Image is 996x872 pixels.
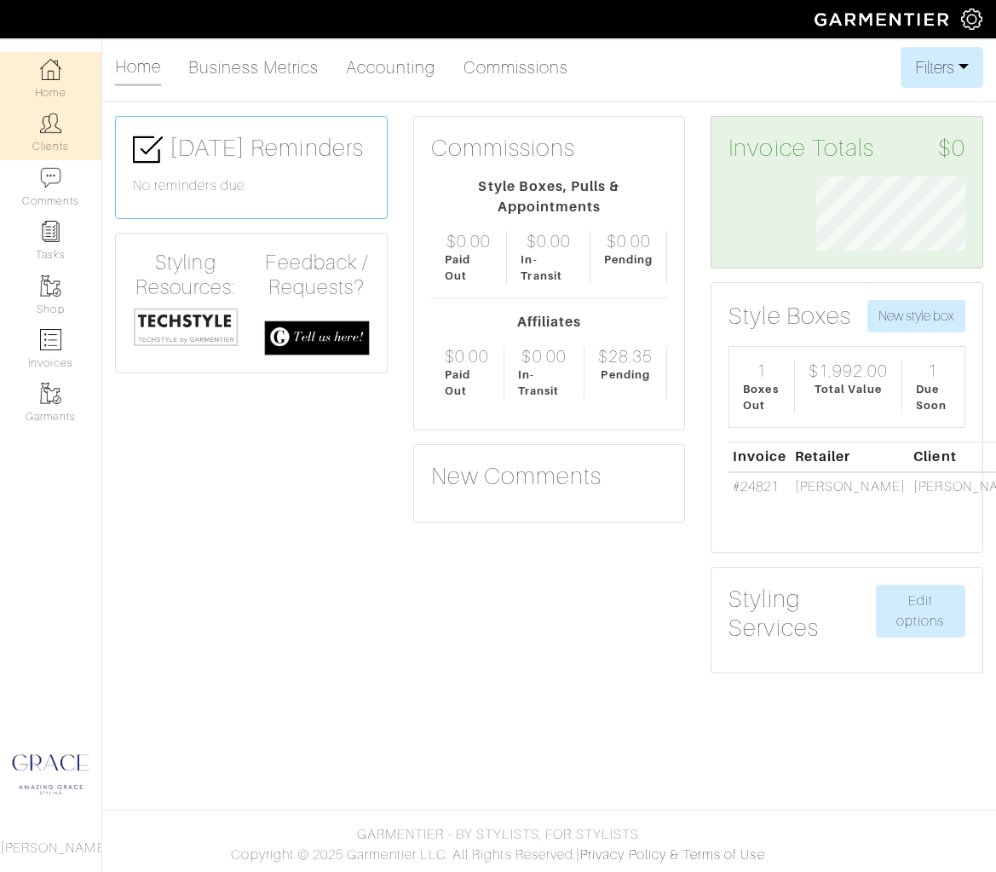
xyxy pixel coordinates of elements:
div: Pending [604,251,653,268]
div: $0.00 [607,231,651,251]
div: $0.00 [445,346,489,367]
img: dashboard-icon-dbcd8f5a0b271acd01030246c82b418ddd0df26cd7fceb0bd07c9910d44c42f6.png [40,59,61,80]
img: garments-icon-b7da505a4dc4fd61783c78ac3ca0ef83fa9d6f193b1c9dc38574b1d14d53ca28.png [40,275,61,297]
div: Paid Out [445,251,493,284]
a: Commissions [463,50,569,84]
div: Paid Out [445,367,491,399]
button: Filters [901,47,983,88]
button: New style box [867,300,965,332]
img: garments-icon-b7da505a4dc4fd61783c78ac3ca0ef83fa9d6f193b1c9dc38574b1d14d53ca28.png [40,383,61,404]
img: check-box-icon-36a4915ff3ba2bd8f6e4f29bc755bb66becd62c870f447fc0dd1365fcfddab58.png [133,135,163,165]
div: Total Value [815,381,883,397]
h4: Feedback / Requests? [264,251,370,300]
div: $28.35 [598,346,653,367]
div: Affiliates [431,312,668,332]
div: 1 [757,361,767,381]
img: reminder-icon-8004d30b9f0a5d33ae49ab947aed9ed385cf756f9e5892f1edd6e32f2345188e.png [40,221,61,242]
a: #24821 [733,479,779,494]
h3: Style Boxes [728,302,851,331]
div: Style Boxes, Pulls & Appointments [431,176,668,217]
div: $0.00 [521,346,566,367]
div: $1,992.00 [809,361,887,381]
div: $0.00 [527,231,571,251]
span: $0 [938,134,965,163]
img: gear-icon-white-bd11855cb880d31180b6d7d6211b90ccbf57a29d726f0c71d8c61bd08dd39cc2.png [961,9,982,30]
img: feedback_requests-3821251ac2bd56c73c230f3229a5b25d6eb027adea667894f41107c140538ee0.png [264,321,370,355]
img: garmentier-logo-header-white-b43fb05a5012e4ada735d5af1a66efaba907eab6374d6393d1fbf88cb4ef424d.png [806,4,961,34]
img: comment-icon-a0a6a9ef722e966f86d9cbdc48e553b5cf19dbc54f86b18d962a5391bc8f6eb6.png [40,167,61,188]
h3: Commissions [431,134,576,163]
span: Copyright © 2025 Garmentier LLC. All Rights Reserved. [231,847,576,863]
img: clients-icon-6bae9207a08558b7cb47a8932f037763ab4055f8c8b6bfacd5dc20c3e0201464.png [40,113,61,134]
h3: [DATE] Reminders [133,134,370,165]
a: Accounting [346,50,436,84]
h4: Styling Resources: [133,251,239,300]
h6: No reminders due [133,178,370,194]
img: techstyle-93310999766a10050dc78ceb7f971a75838126fd19372ce40ba20cdf6a89b94b.png [133,307,239,347]
a: Edit options [876,585,965,638]
img: orders-icon-0abe47150d42831381b5fb84f609e132dff9fe21cb692f30cb5eec754e2cba89.png [40,329,61,350]
div: Boxes Out [743,381,780,413]
div: Due Soon [916,381,951,413]
a: Home [115,49,161,86]
a: Business Metrics [188,50,319,84]
a: Privacy Policy & Terms of Use [580,847,764,863]
div: In-Transit [521,251,576,284]
div: In-Transit [518,367,570,399]
th: Invoice [728,442,791,471]
h3: Invoice Totals [728,134,965,163]
h3: New Comments [431,462,668,491]
th: Retailer [791,442,909,471]
div: Pending [601,367,649,383]
td: [PERSON_NAME] [791,472,909,523]
div: $0.00 [446,231,491,251]
div: 1 [928,361,938,381]
h3: Styling Services [728,585,875,642]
